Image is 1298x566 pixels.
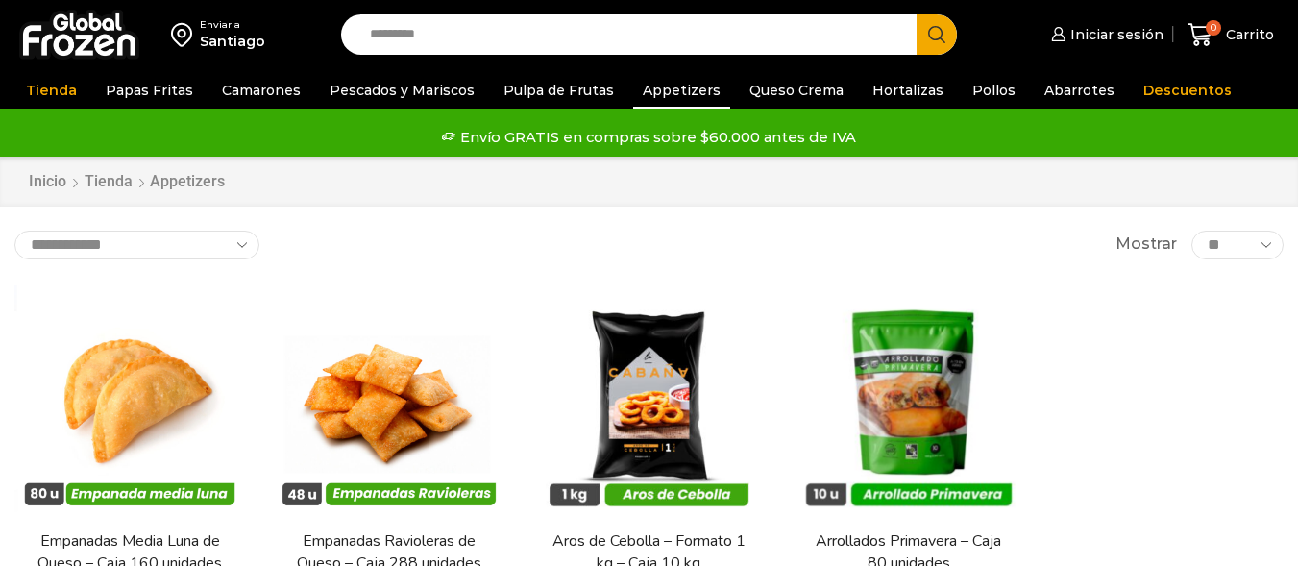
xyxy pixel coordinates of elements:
[200,32,265,51] div: Santiago
[16,72,86,109] a: Tienda
[1183,12,1279,58] a: 0 Carrito
[212,72,310,109] a: Camarones
[1046,15,1163,54] a: Iniciar sesión
[28,171,67,193] a: Inicio
[740,72,853,109] a: Queso Crema
[963,72,1025,109] a: Pollos
[171,18,200,51] img: address-field-icon.svg
[1035,72,1124,109] a: Abarrotes
[200,18,265,32] div: Enviar a
[14,231,259,259] select: Pedido de la tienda
[150,172,225,190] h1: Appetizers
[1221,25,1274,44] span: Carrito
[1115,234,1177,256] span: Mostrar
[1134,72,1241,109] a: Descuentos
[84,171,134,193] a: Tienda
[917,14,957,55] button: Search button
[1065,25,1163,44] span: Iniciar sesión
[494,72,624,109] a: Pulpa de Frutas
[96,72,203,109] a: Papas Fritas
[320,72,484,109] a: Pescados y Mariscos
[1206,20,1221,36] span: 0
[633,72,730,109] a: Appetizers
[28,171,225,193] nav: Breadcrumb
[863,72,953,109] a: Hortalizas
